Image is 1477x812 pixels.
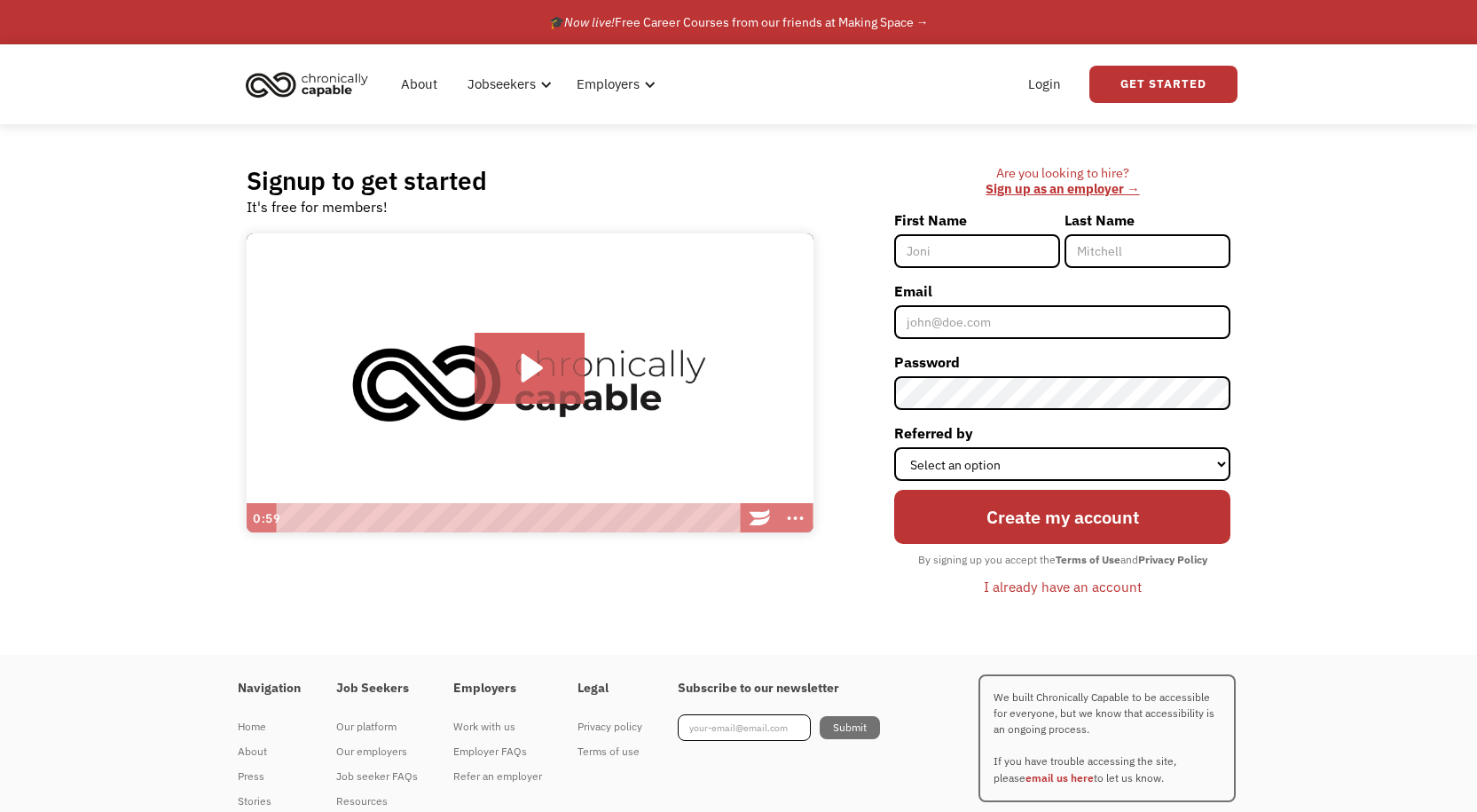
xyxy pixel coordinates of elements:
label: First Name [894,206,1060,234]
strong: Privacy Policy [1138,553,1207,566]
div: It's free for members! [247,196,388,217]
form: Footer Newsletter [678,714,880,741]
a: Our employers [336,739,418,764]
input: Mitchell [1065,234,1230,268]
input: john@doe.com [894,305,1230,339]
img: Chronically Capable logo [240,65,373,104]
p: We built Chronically Capable to be accessible for everyone, but we know that accessibility is an ... [978,674,1236,802]
h4: Subscribe to our newsletter [678,681,880,697]
input: your-email@email.com [678,714,811,741]
em: Now live! [564,14,615,30]
label: Referred by [894,419,1230,447]
input: Joni [894,234,1060,268]
a: Sign up as an employer → [986,180,1139,197]
div: Our platform [336,716,418,737]
h4: Navigation [238,681,301,697]
a: About [238,739,301,764]
div: Employers [577,74,640,95]
div: Press [238,766,301,787]
strong: Terms of Use [1056,553,1120,566]
a: Job seeker FAQs [336,764,418,789]
div: Employer FAQs [453,741,542,762]
a: email us here [1025,771,1094,784]
h4: Employers [453,681,542,697]
div: Job seeker FAQs [336,766,418,787]
h2: Signup to get started [247,165,487,196]
div: Privacy policy [577,716,642,737]
div: By signing up you accept the and [909,548,1216,572]
a: About [390,56,448,113]
label: Password [894,348,1230,376]
h4: Job Seekers [336,681,418,697]
a: Refer an employer [453,764,542,789]
div: Jobseekers [467,74,536,95]
div: About [238,741,301,762]
div: Employers [566,56,661,113]
a: Privacy policy [577,714,642,739]
div: Terms of use [577,741,642,762]
a: Work with us [453,714,542,739]
a: Terms of use [577,739,642,764]
a: I already have an account [970,572,1155,602]
div: Refer an employer [453,766,542,787]
label: Last Name [1065,206,1230,234]
a: Login [1017,56,1072,113]
a: Home [238,714,301,739]
a: Employer FAQs [453,739,542,764]
a: Wistia Logo -- Learn More [742,503,778,533]
button: Play Video: Introducing Chronically Capable [475,333,585,404]
h4: Legal [577,681,642,697]
input: Create my account [894,490,1230,544]
div: Home [238,716,301,737]
div: Are you looking to hire? ‍ [894,165,1230,198]
a: Our platform [336,714,418,739]
img: Introducing Chronically Capable [247,233,813,533]
input: Submit [820,716,880,739]
label: Email [894,277,1230,305]
button: Show more buttons [778,503,813,533]
div: I already have an account [984,576,1142,597]
a: Press [238,764,301,789]
div: Resources [336,791,418,812]
div: Jobseekers [457,56,557,113]
form: Member-Signup-Form [894,206,1230,601]
div: Work with us [453,716,542,737]
div: 🎓 Free Career Courses from our friends at Making Space → [549,12,929,33]
div: Playbar [285,503,734,533]
a: Get Started [1089,66,1237,103]
div: Stories [238,791,301,812]
a: home [240,65,381,104]
div: Our employers [336,741,418,762]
